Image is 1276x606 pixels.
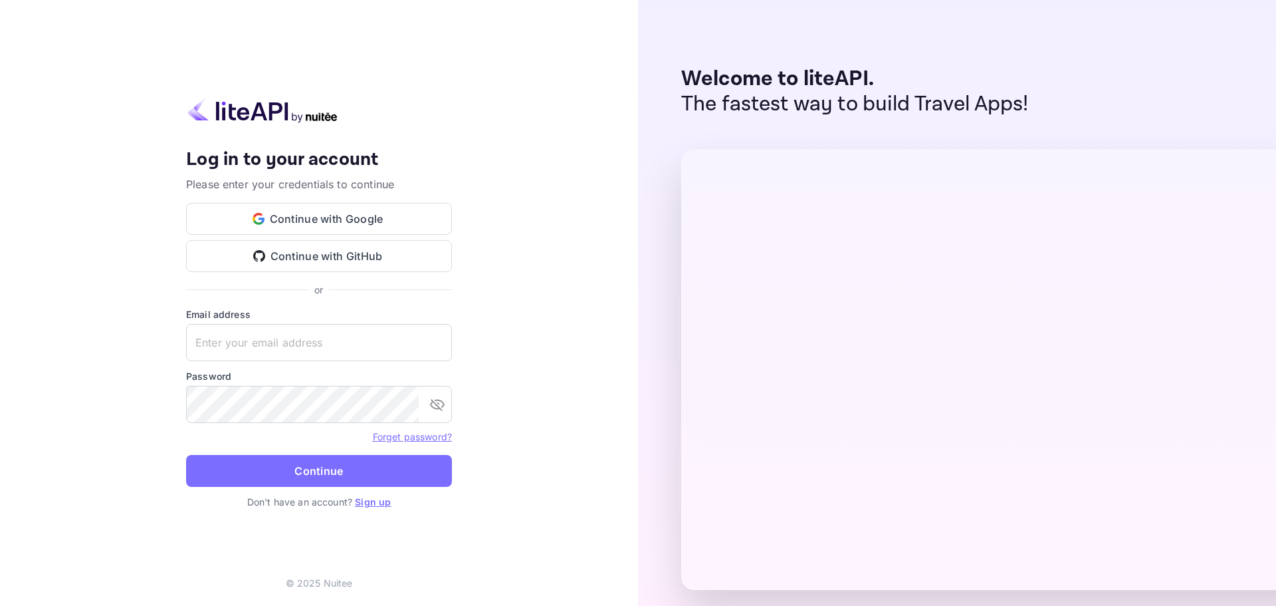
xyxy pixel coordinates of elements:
p: Please enter your credentials to continue [186,176,452,192]
input: Enter your email address [186,324,452,361]
a: Sign up [355,496,391,508]
button: Continue [186,455,452,487]
button: Continue with Google [186,203,452,235]
label: Password [186,369,452,383]
button: Continue with GitHub [186,240,452,272]
p: Welcome to liteAPI. [681,67,1029,92]
a: Forget password? [373,431,452,442]
h4: Log in to your account [186,148,452,172]
label: Email address [186,307,452,321]
p: Don't have an account? [186,495,452,509]
p: or [314,283,323,297]
p: The fastest way to build Travel Apps! [681,92,1029,117]
img: liteapi [186,97,339,123]
p: © 2025 Nuitee [286,576,353,590]
a: Forget password? [373,430,452,443]
button: toggle password visibility [424,391,451,418]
